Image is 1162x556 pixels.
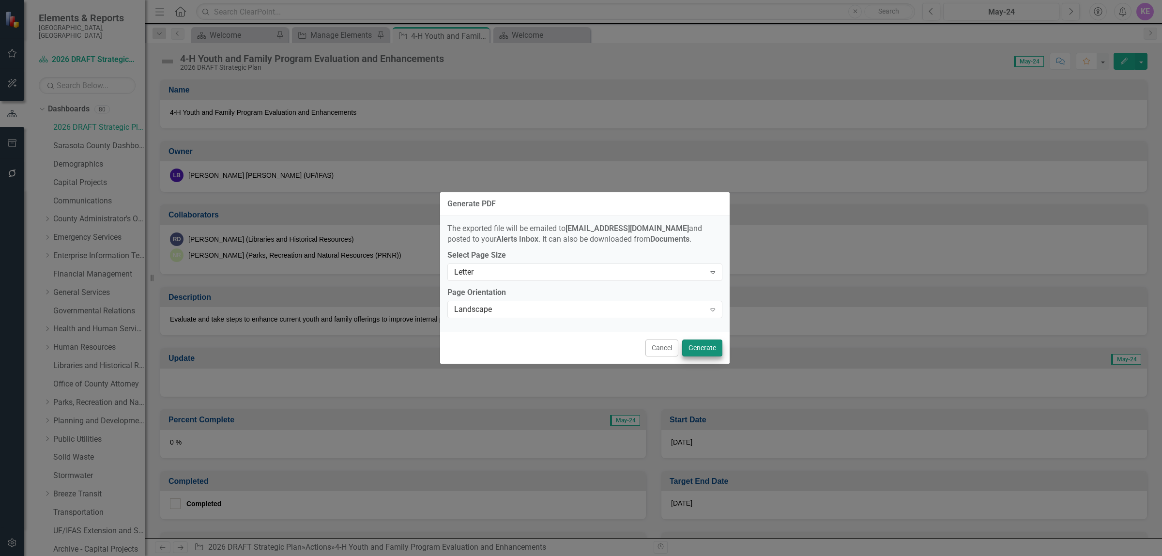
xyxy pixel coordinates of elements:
div: Landscape [454,304,705,315]
strong: Documents [650,234,689,244]
label: Page Orientation [447,287,722,298]
strong: Alerts Inbox [496,234,538,244]
span: The exported file will be emailed to and posted to your . It can also be downloaded from . [447,224,702,244]
label: Select Page Size [447,250,722,261]
div: Letter [454,267,705,278]
strong: [EMAIL_ADDRESS][DOMAIN_NAME] [566,224,689,233]
div: Generate PDF [447,200,496,208]
button: Cancel [645,340,678,356]
button: Generate [682,340,722,356]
